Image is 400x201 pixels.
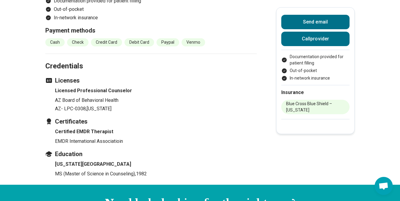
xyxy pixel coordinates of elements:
[55,161,257,168] h4: [US_STATE][GEOGRAPHIC_DATA]
[45,117,257,126] h3: Certificates
[91,38,122,46] li: Credit Card
[55,128,257,135] h4: Certified EMDR Therapist
[281,15,350,29] button: Send email
[55,87,257,94] h4: Licensed Professional Counselor
[86,106,111,111] span: , [US_STATE]
[281,54,350,81] ul: Payment options
[55,170,257,177] p: MS (Master of Science in Counseling) , 1982
[67,38,89,46] li: Check
[375,177,393,195] a: Open chat
[45,47,257,71] h2: Credentials
[281,89,350,96] h2: Insurance
[156,38,179,46] li: Paypal
[124,38,154,46] li: Debit Card
[281,32,350,46] button: Callprovider
[45,14,257,21] li: In-network insurance
[55,138,257,145] p: EMDR International Associatioin
[45,76,257,85] h3: Licenses
[45,150,257,158] h3: Education
[55,105,257,112] p: AZ- LPC-0308
[45,6,257,13] li: Out-of-pocket
[281,68,350,74] li: Out-of-pocket
[281,75,350,81] li: In-network insurance
[281,100,350,114] li: Blue Cross Blue Shield – [US_STATE]
[45,26,257,35] h3: Payment methods
[55,97,257,104] p: AZ Board of Behavioral Health
[182,38,205,46] li: Venmo
[45,38,65,46] li: Cash
[281,54,350,66] li: Documentation provided for patient filling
